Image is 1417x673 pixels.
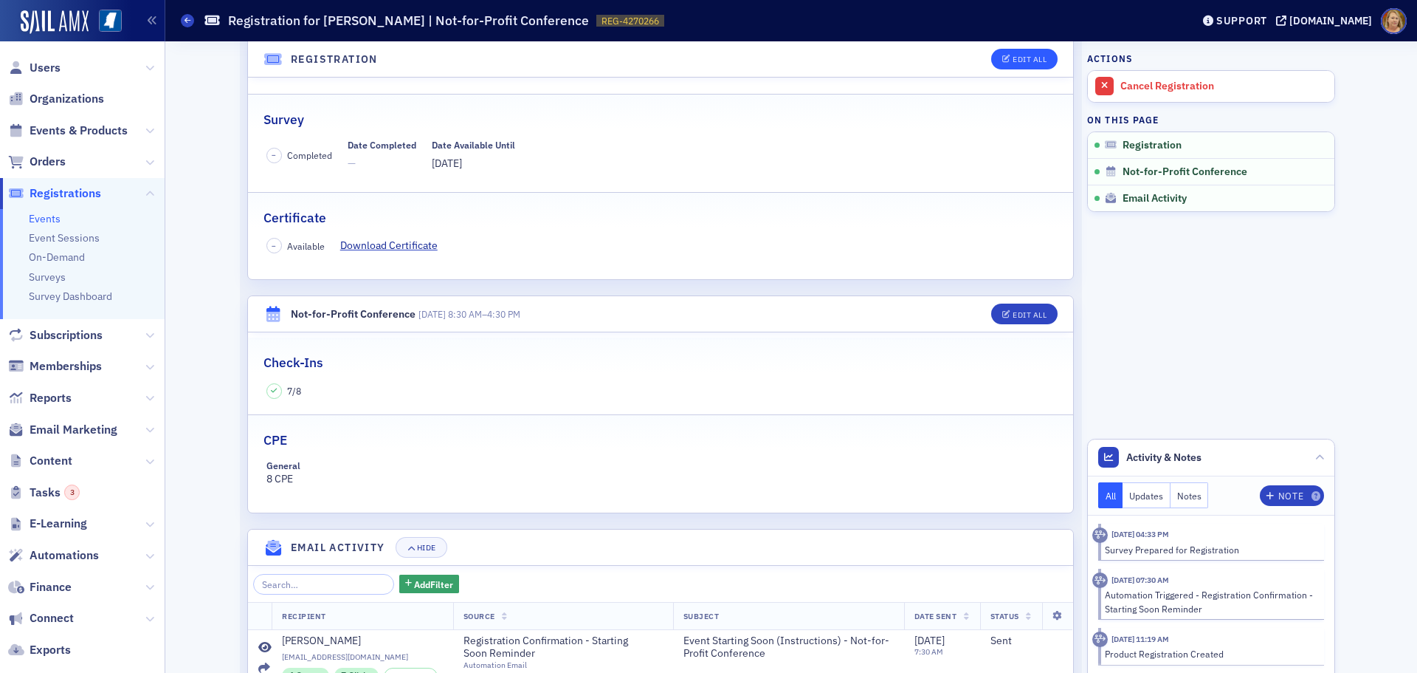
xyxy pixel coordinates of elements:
a: E-Learning [8,516,87,532]
time: 8:30 AM [448,308,482,320]
h4: Actions [1087,52,1133,65]
h2: CPE [263,431,287,450]
a: Cancel Registration [1088,71,1334,102]
span: E-Learning [30,516,87,532]
time: 4:30 PM [487,308,520,320]
a: Event Sessions [29,231,100,245]
a: Memberships [8,358,102,375]
a: Survey Dashboard [29,290,112,303]
span: Connect [30,610,74,626]
h2: Certificate [263,208,326,228]
div: Activity [1092,527,1108,543]
button: Hide [396,537,447,558]
span: – [272,241,276,251]
div: Survey Prepared for Registration [1105,543,1314,556]
span: – [272,150,276,160]
span: Subscriptions [30,327,103,344]
span: [DATE] [914,634,945,647]
span: [DATE] [418,308,446,320]
span: Source [463,611,495,621]
div: 8 CPE [266,460,452,487]
img: SailAMX [21,10,89,34]
time: 7:30 AM [914,646,943,657]
span: REG-4270266 [601,15,659,27]
div: Activity [1092,632,1108,647]
div: Product Registration Created [1105,647,1314,660]
h1: Registration for [PERSON_NAME] | Not-for-Profit Conference [228,12,589,30]
button: All [1098,482,1123,508]
span: Available [287,239,325,253]
span: Events & Products [30,123,128,139]
span: Not-for-Profit Conference [1123,165,1247,179]
span: [DATE] [432,157,462,170]
span: Status [990,611,1019,621]
a: Registration Confirmation - Starting Soon ReminderAutomation Email [463,635,663,670]
div: Activity [1092,573,1108,588]
h4: Email Activity [291,540,385,556]
a: Email Marketing [8,422,117,438]
div: [DOMAIN_NAME] [1289,14,1372,27]
a: Subscriptions [8,327,103,344]
a: Events & Products [8,123,128,139]
a: Surveys [29,270,66,284]
a: Reports [8,390,72,406]
span: Exports [30,642,71,658]
span: Organizations [30,91,104,107]
span: — [348,156,416,171]
a: Finance [8,579,72,595]
h2: Survey [263,110,304,129]
a: Tasks3 [8,485,80,501]
div: Date Completed [348,140,416,151]
span: Orders [30,154,66,170]
div: Edit All [1013,311,1047,319]
span: Registration [1123,139,1182,152]
div: Not-for-Profit Conference [291,307,416,322]
h4: Registration [291,52,378,67]
input: Search… [253,574,394,595]
img: SailAMX [99,10,122,33]
a: Content [8,453,72,469]
time: 9/24/2025 11:19 AM [1111,634,1169,644]
span: Email Marketing [30,422,117,438]
span: Users [30,60,61,76]
span: Activity & Notes [1126,450,1201,465]
div: General [266,460,300,471]
a: Users [8,60,61,76]
a: Registrations [8,185,101,202]
a: Automations [8,547,99,564]
button: Edit All [991,304,1058,324]
button: Edit All [991,49,1058,69]
span: [EMAIL_ADDRESS][DOMAIN_NAME] [282,652,443,662]
span: Recipient [282,611,326,621]
span: Subject [683,611,720,621]
span: Add Filter [414,578,453,591]
h2: Check-Ins [263,353,323,372]
div: Automation Triggered - Registration Confirmation - Starting Soon Reminder [1105,588,1314,615]
span: Memberships [30,358,102,375]
span: Finance [30,579,72,595]
div: Sent [990,635,1063,648]
span: Profile [1381,8,1407,34]
div: Cancel Registration [1120,80,1327,93]
a: On-Demand [29,250,85,264]
span: Registration Confirmation - Starting Soon Reminder [463,635,649,660]
a: Download Certificate [340,238,449,253]
button: AddFilter [399,575,460,593]
div: Hide [417,544,436,552]
time: 9/25/2025 07:30 AM [1111,575,1169,585]
a: View Homepage [89,10,122,35]
time: 9/25/2025 04:33 PM [1111,529,1169,539]
span: Date Sent [914,611,957,621]
div: Automation Email [463,660,649,670]
a: Events [29,212,61,225]
div: Note [1278,492,1303,500]
span: Event Starting Soon (Instructions) - Not-for-Profit Conference [683,635,894,660]
div: 3 [64,485,80,500]
a: Orders [8,154,66,170]
button: Notes [1171,482,1209,508]
span: Reports [30,390,72,406]
a: Organizations [8,91,104,107]
span: Content [30,453,72,469]
button: Updates [1123,482,1171,508]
